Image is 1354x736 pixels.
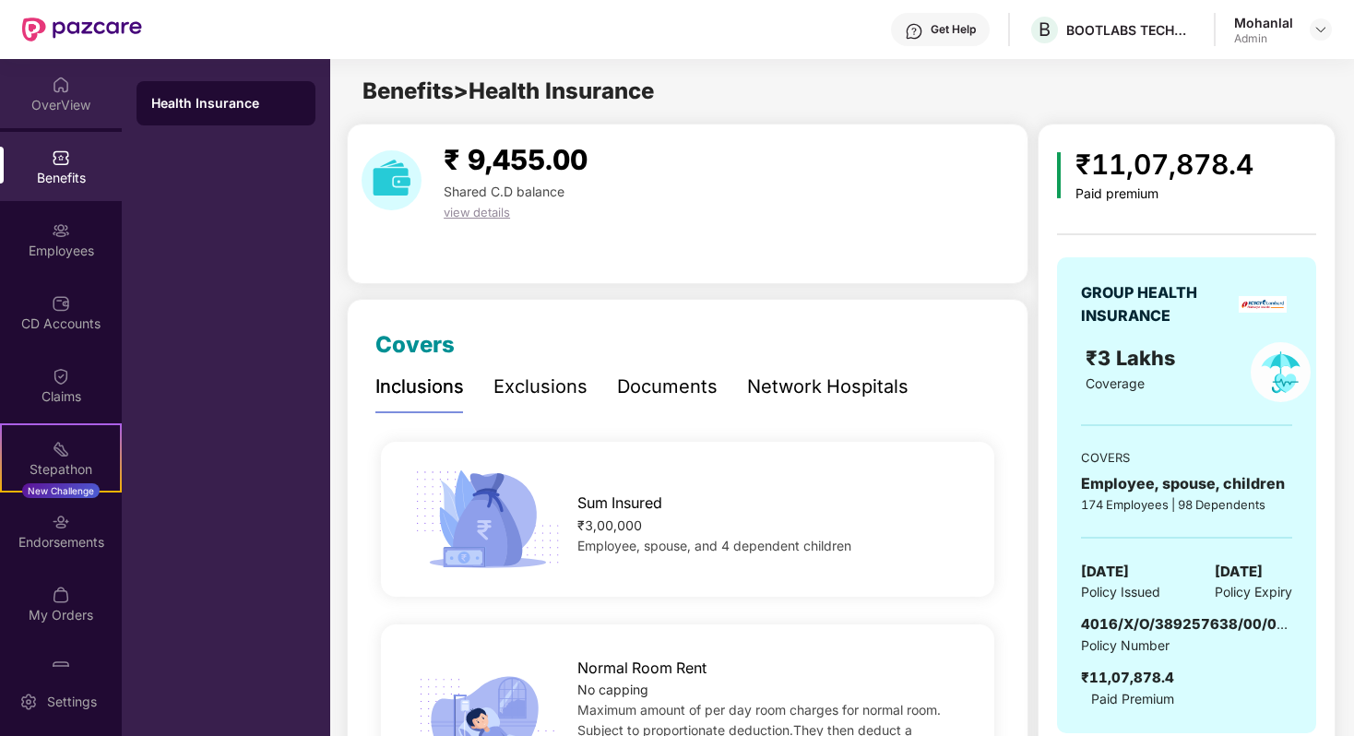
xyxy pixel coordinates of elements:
span: Covers [375,331,455,358]
span: Sum Insured [577,492,662,515]
div: ₹11,07,878.4 [1081,667,1174,689]
img: icon [1057,152,1062,198]
div: GROUP HEALTH INSURANCE [1081,281,1233,327]
img: svg+xml;base64,PHN2ZyBpZD0iQ2xhaW0iIHhtbG5zPSJodHRwOi8vd3d3LnczLm9yZy8yMDAwL3N2ZyIgd2lkdGg9IjIwIi... [52,367,70,386]
span: ₹3 Lakhs [1086,346,1181,370]
img: icon [409,465,565,574]
span: ₹ 9,455.00 [444,143,588,176]
div: Employee, spouse, children [1081,472,1292,495]
div: Exclusions [493,373,588,401]
div: Mohanlal [1234,14,1293,31]
img: svg+xml;base64,PHN2ZyBpZD0iRW5kb3JzZW1lbnRzIiB4bWxucz0iaHR0cDovL3d3dy53My5vcmcvMjAwMC9zdmciIHdpZH... [52,513,70,531]
div: 174 Employees | 98 Dependents [1081,495,1292,514]
img: insurerLogo [1239,296,1287,313]
div: No capping [577,680,967,700]
img: policyIcon [1251,342,1311,402]
img: svg+xml;base64,PHN2ZyBpZD0iQmVuZWZpdHMiIHhtbG5zPSJodHRwOi8vd3d3LnczLm9yZy8yMDAwL3N2ZyIgd2lkdGg9Ij... [52,148,70,167]
span: Coverage [1086,375,1145,391]
div: Health Insurance [151,94,301,113]
img: svg+xml;base64,PHN2ZyBpZD0iSG9tZSIgeG1sbnM9Imh0dHA6Ly93d3cudzMub3JnLzIwMDAvc3ZnIiB3aWR0aD0iMjAiIG... [52,76,70,94]
div: Inclusions [375,373,464,401]
span: B [1039,18,1051,41]
div: Get Help [931,22,976,37]
span: Benefits > Health Insurance [362,77,654,104]
img: svg+xml;base64,PHN2ZyB4bWxucz0iaHR0cDovL3d3dy53My5vcmcvMjAwMC9zdmciIHdpZHRoPSIyMSIgaGVpZ2h0PSIyMC... [52,440,70,458]
div: COVERS [1081,448,1292,467]
div: Network Hospitals [747,373,909,401]
img: svg+xml;base64,PHN2ZyBpZD0iU2V0dGluZy0yMHgyMCIgeG1sbnM9Imh0dHA6Ly93d3cudzMub3JnLzIwMDAvc3ZnIiB3aW... [19,693,38,711]
div: Admin [1234,31,1293,46]
img: svg+xml;base64,PHN2ZyBpZD0iRW1wbG95ZWVzIiB4bWxucz0iaHR0cDovL3d3dy53My5vcmcvMjAwMC9zdmciIHdpZHRoPS... [52,221,70,240]
span: Policy Expiry [1215,582,1292,602]
img: svg+xml;base64,PHN2ZyBpZD0iTXlfT3JkZXJzIiBkYXRhLW5hbWU9Ik15IE9yZGVycyIgeG1sbnM9Imh0dHA6Ly93d3cudz... [52,586,70,604]
img: download [362,150,422,210]
img: New Pazcare Logo [22,18,142,42]
div: BOOTLABS TECHNOLOGIES PRIVATE LIMITED [1066,21,1195,39]
div: New Challenge [22,483,100,498]
div: Settings [42,693,102,711]
div: Documents [617,373,718,401]
img: svg+xml;base64,PHN2ZyBpZD0iRHJvcGRvd24tMzJ4MzIiIHhtbG5zPSJodHRwOi8vd3d3LnczLm9yZy8yMDAwL3N2ZyIgd2... [1313,22,1328,37]
span: [DATE] [1215,561,1263,583]
span: Policy Issued [1081,582,1160,602]
span: [DATE] [1081,561,1129,583]
span: Shared C.D balance [444,184,564,199]
div: ₹3,00,000 [577,516,967,536]
div: ₹11,07,878.4 [1075,143,1253,186]
img: svg+xml;base64,PHN2ZyBpZD0iUGF6Y2FyZCIgeG1sbnM9Imh0dHA6Ly93d3cudzMub3JnLzIwMDAvc3ZnIiB3aWR0aD0iMj... [52,659,70,677]
div: Stepathon [2,460,120,479]
span: Normal Room Rent [577,657,707,680]
div: Paid premium [1075,186,1253,202]
span: Employee, spouse, and 4 dependent children [577,538,851,553]
span: view details [444,205,510,220]
span: 4016/X/O/389257638/00/000 [1081,615,1295,633]
img: svg+xml;base64,PHN2ZyBpZD0iQ0RfQWNjb3VudHMiIGRhdGEtbmFtZT0iQ0QgQWNjb3VudHMiIHhtbG5zPSJodHRwOi8vd3... [52,294,70,313]
span: Paid Premium [1091,689,1174,709]
img: svg+xml;base64,PHN2ZyBpZD0iSGVscC0zMngzMiIgeG1sbnM9Imh0dHA6Ly93d3cudzMub3JnLzIwMDAvc3ZnIiB3aWR0aD... [905,22,923,41]
span: Policy Number [1081,637,1170,653]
